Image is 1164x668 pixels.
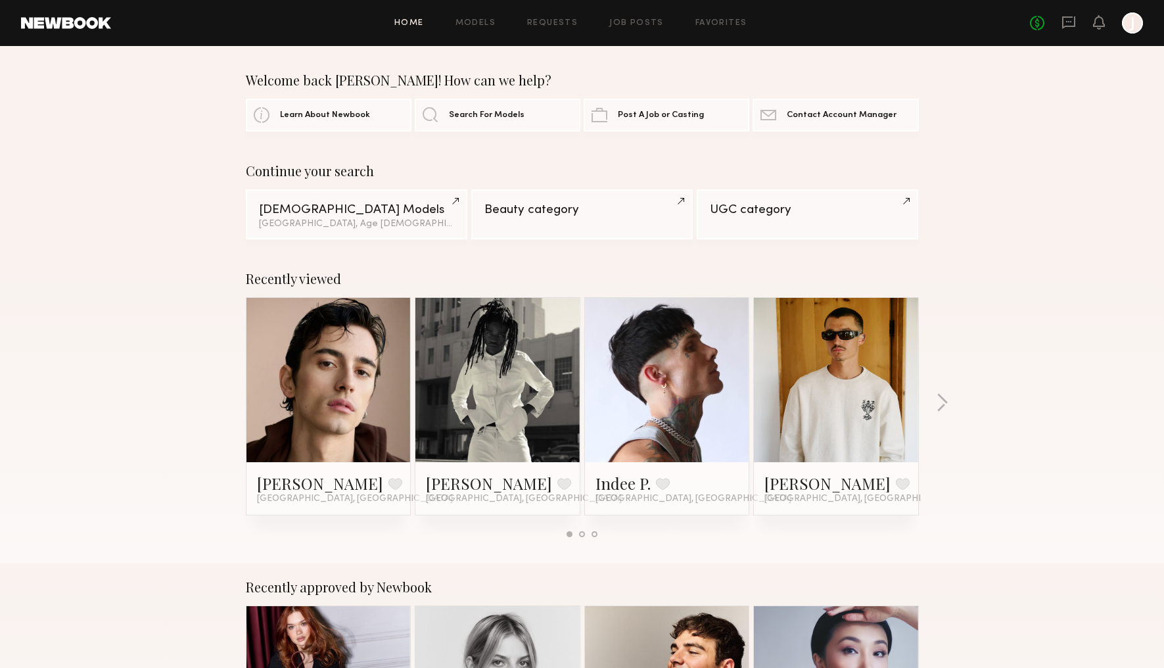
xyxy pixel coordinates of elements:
[259,204,454,216] div: [DEMOGRAPHIC_DATA] Models
[595,473,651,494] a: Indee P.
[415,99,580,131] a: Search For Models
[257,473,383,494] a: [PERSON_NAME]
[246,271,919,287] div: Recently viewed
[710,204,905,216] div: UGC category
[787,111,896,120] span: Contact Account Manager
[246,189,467,239] a: [DEMOGRAPHIC_DATA] Models[GEOGRAPHIC_DATA], Age [DEMOGRAPHIC_DATA] y.o.
[449,111,524,120] span: Search For Models
[695,19,747,28] a: Favorites
[527,19,578,28] a: Requests
[394,19,424,28] a: Home
[484,204,680,216] div: Beauty category
[595,494,791,504] span: [GEOGRAPHIC_DATA], [GEOGRAPHIC_DATA]
[246,99,411,131] a: Learn About Newbook
[246,579,919,595] div: Recently approved by Newbook
[618,111,704,120] span: Post A Job or Casting
[609,19,664,28] a: Job Posts
[455,19,496,28] a: Models
[426,473,552,494] a: [PERSON_NAME]
[280,111,370,120] span: Learn About Newbook
[764,473,891,494] a: [PERSON_NAME]
[257,494,453,504] span: [GEOGRAPHIC_DATA], [GEOGRAPHIC_DATA]
[764,494,960,504] span: [GEOGRAPHIC_DATA], [GEOGRAPHIC_DATA]
[697,189,918,239] a: UGC category
[753,99,918,131] a: Contact Account Manager
[584,99,749,131] a: Post A Job or Casting
[471,189,693,239] a: Beauty category
[259,220,454,229] div: [GEOGRAPHIC_DATA], Age [DEMOGRAPHIC_DATA] y.o.
[1122,12,1143,34] a: J
[246,72,919,88] div: Welcome back [PERSON_NAME]! How can we help?
[246,163,919,179] div: Continue your search
[426,494,622,504] span: [GEOGRAPHIC_DATA], [GEOGRAPHIC_DATA]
